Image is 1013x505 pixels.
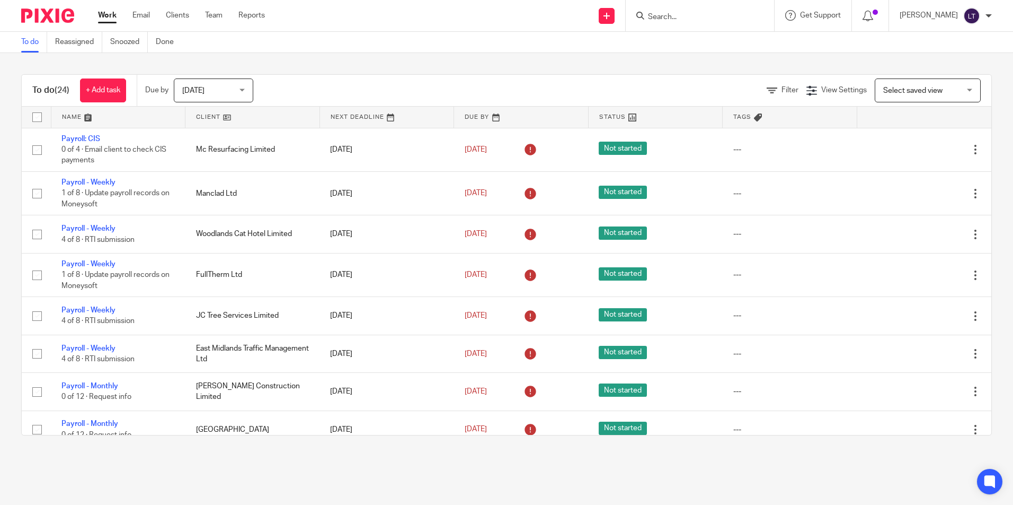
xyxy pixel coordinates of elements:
[61,179,115,186] a: Payroll - Weekly
[319,335,454,372] td: [DATE]
[647,13,742,22] input: Search
[599,346,647,359] span: Not started
[599,422,647,435] span: Not started
[205,10,223,21] a: Team
[61,382,118,390] a: Payroll - Monthly
[319,411,454,448] td: [DATE]
[319,215,454,253] td: [DATE]
[800,12,841,19] span: Get Support
[61,146,166,164] span: 0 of 4 · Email client to check CIS payments
[55,32,102,53] a: Reassigned
[319,253,454,297] td: [DATE]
[465,146,487,153] span: [DATE]
[465,426,487,433] span: [DATE]
[733,349,847,359] div: ---
[599,267,647,281] span: Not started
[61,355,135,363] span: 4 of 8 · RTI submission
[21,8,74,23] img: Pixie
[883,87,943,94] span: Select saved view
[319,128,454,171] td: [DATE]
[61,190,170,208] span: 1 of 8 · Update payroll records on Moneysoft
[61,394,131,401] span: 0 of 12 · Request info
[465,350,487,358] span: [DATE]
[465,271,487,278] span: [DATE]
[963,7,980,24] img: svg%3E
[185,297,320,335] td: JC Tree Services Limited
[781,86,798,94] span: Filter
[185,215,320,253] td: Woodlands Cat Hotel Limited
[61,307,115,314] a: Payroll - Weekly
[185,411,320,448] td: [GEOGRAPHIC_DATA]
[319,297,454,335] td: [DATE]
[61,431,131,439] span: 0 of 12 · Request info
[21,32,47,53] a: To do
[599,142,647,155] span: Not started
[733,114,751,120] span: Tags
[599,308,647,321] span: Not started
[733,144,847,155] div: ---
[185,373,320,411] td: [PERSON_NAME] Construction Limited
[821,86,867,94] span: View Settings
[599,186,647,199] span: Not started
[733,229,847,239] div: ---
[61,135,100,143] a: Payroll: CIS
[465,230,487,238] span: [DATE]
[166,10,189,21] a: Clients
[599,384,647,397] span: Not started
[465,190,487,197] span: [DATE]
[98,10,117,21] a: Work
[61,420,118,428] a: Payroll - Monthly
[733,188,847,199] div: ---
[599,227,647,240] span: Not started
[319,171,454,215] td: [DATE]
[319,373,454,411] td: [DATE]
[238,10,265,21] a: Reports
[61,271,170,290] span: 1 of 8 · Update payroll records on Moneysoft
[182,87,205,94] span: [DATE]
[733,424,847,435] div: ---
[61,225,115,232] a: Payroll - Weekly
[32,85,69,96] h1: To do
[733,310,847,321] div: ---
[465,312,487,319] span: [DATE]
[185,335,320,372] td: East Midlands Traffic Management Ltd
[61,236,135,243] span: 4 of 8 · RTI submission
[132,10,150,21] a: Email
[61,345,115,352] a: Payroll - Weekly
[156,32,182,53] a: Done
[185,171,320,215] td: Manclad Ltd
[110,32,148,53] a: Snoozed
[733,386,847,397] div: ---
[80,79,126,102] a: + Add task
[900,10,958,21] p: [PERSON_NAME]
[465,388,487,395] span: [DATE]
[61,318,135,325] span: 4 of 8 · RTI submission
[55,86,69,94] span: (24)
[733,269,847,280] div: ---
[145,85,168,95] p: Due by
[61,260,115,268] a: Payroll - Weekly
[185,128,320,171] td: Mc Resurfacing Limited
[185,253,320,297] td: FullTherm Ltd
